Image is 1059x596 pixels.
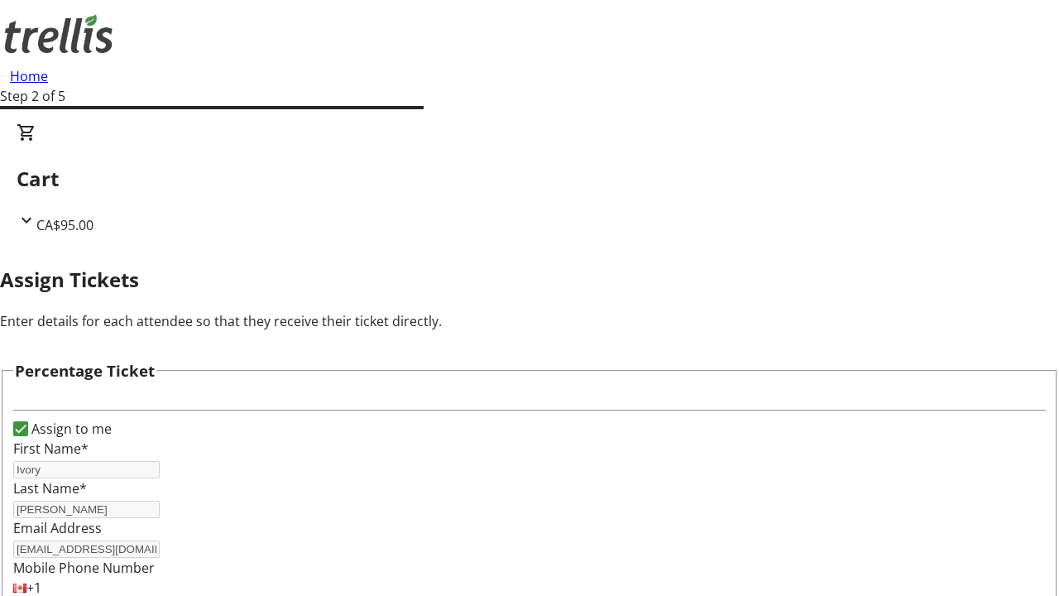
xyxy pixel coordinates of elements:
[28,419,112,439] label: Assign to me
[13,440,89,458] label: First Name*
[13,519,102,537] label: Email Address
[17,123,1042,235] div: CartCA$95.00
[17,164,1042,194] h2: Cart
[15,359,155,382] h3: Percentage Ticket
[13,559,155,577] label: Mobile Phone Number
[13,479,87,497] label: Last Name*
[36,216,93,234] span: CA$95.00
